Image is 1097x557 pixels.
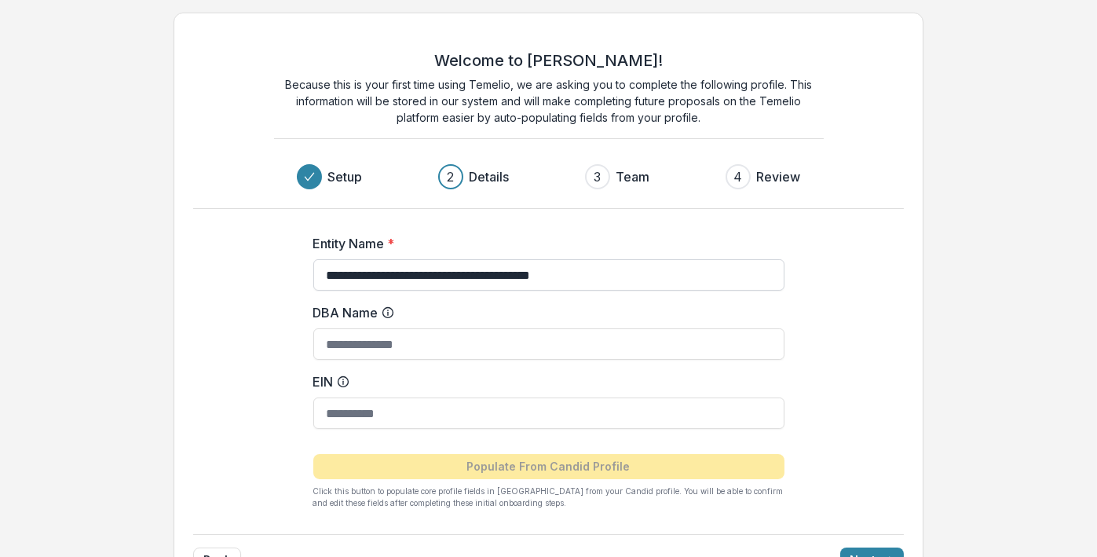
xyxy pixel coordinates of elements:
div: Progress [297,164,801,189]
p: Click this button to populate core profile fields in [GEOGRAPHIC_DATA] from your Candid profile. ... [313,486,784,509]
h3: Setup [328,167,363,186]
h2: Welcome to [PERSON_NAME]! [434,51,663,70]
label: DBA Name [313,303,775,322]
label: Entity Name [313,234,775,253]
div: 4 [733,167,742,186]
h3: Review [757,167,801,186]
button: Populate From Candid Profile [313,454,784,479]
label: EIN [313,372,775,391]
h3: Details [470,167,510,186]
p: Because this is your first time using Temelio, we are asking you to complete the following profil... [274,76,824,126]
div: 3 [594,167,601,186]
h3: Team [616,167,650,186]
div: 2 [447,167,454,186]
